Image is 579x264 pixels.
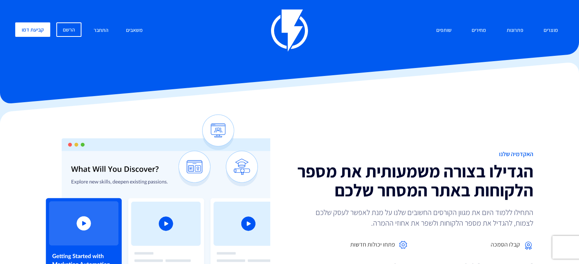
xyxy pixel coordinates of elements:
a: משאבים [120,22,148,39]
a: התחבר [88,22,114,39]
a: קביעת דמו [15,22,50,37]
a: מחירים [466,22,492,39]
h1: האקדמיה שלנו [295,151,534,158]
a: הרשם [56,22,81,37]
span: קבלו הסמכה [491,240,520,249]
a: פתרונות [501,22,529,39]
p: התחילו ללמוד היום את מגוון הקורסים החשובים שלנו על מנת לאפשר לעסק שלכם לצמוח, להגדיל את מספר הלקו... [305,207,533,228]
span: פתחו יכולות חדשות [350,240,395,249]
a: מוצרים [538,22,564,39]
h2: הגדילו בצורה משמעותית את מספר הלקוחות באתר המסחר שלכם [295,161,534,199]
a: שותפים [431,22,457,39]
